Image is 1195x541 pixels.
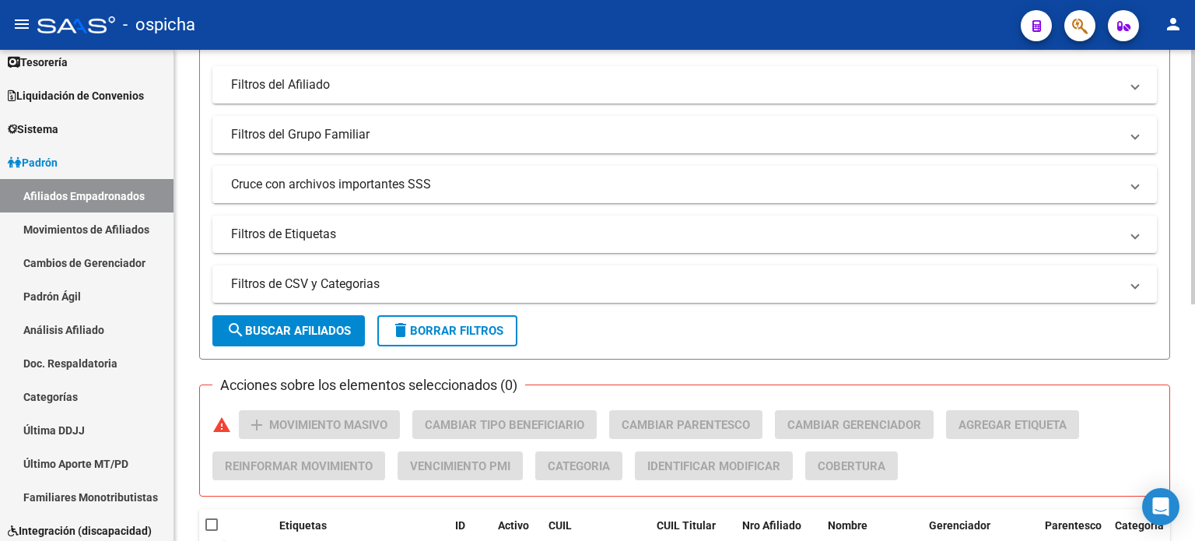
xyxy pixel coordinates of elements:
[1045,519,1102,532] span: Parentesco
[8,522,152,539] span: Integración (discapacidad)
[657,519,716,532] span: CUIL Titular
[787,418,921,432] span: Cambiar Gerenciador
[391,324,503,338] span: Borrar Filtros
[946,410,1079,439] button: Agregar Etiqueta
[279,519,327,532] span: Etiquetas
[247,416,266,434] mat-icon: add
[622,418,750,432] span: Cambiar Parentesco
[269,418,387,432] span: Movimiento Masivo
[212,216,1157,253] mat-expansion-panel-header: Filtros de Etiquetas
[231,126,1120,143] mat-panel-title: Filtros del Grupo Familiar
[635,451,793,480] button: Identificar Modificar
[647,459,780,473] span: Identificar Modificar
[212,374,525,396] h3: Acciones sobre los elementos seleccionados (0)
[548,519,572,532] span: CUIL
[410,459,510,473] span: Vencimiento PMI
[231,276,1120,293] mat-panel-title: Filtros de CSV y Categorias
[212,66,1157,104] mat-expansion-panel-header: Filtros del Afiliado
[12,15,31,33] mat-icon: menu
[455,519,465,532] span: ID
[8,154,58,171] span: Padrón
[123,8,195,42] span: - ospicha
[425,418,584,432] span: Cambiar Tipo Beneficiario
[498,519,529,532] span: Activo
[231,76,1120,93] mat-panel-title: Filtros del Afiliado
[1115,519,1164,532] span: Categoria
[212,166,1157,203] mat-expansion-panel-header: Cruce con archivos importantes SSS
[377,315,517,346] button: Borrar Filtros
[8,87,144,104] span: Liquidación de Convenios
[398,451,523,480] button: Vencimiento PMI
[239,410,400,439] button: Movimiento Masivo
[805,451,898,480] button: Cobertura
[226,321,245,339] mat-icon: search
[226,324,351,338] span: Buscar Afiliados
[548,459,610,473] span: Categoria
[212,451,385,480] button: Reinformar Movimiento
[231,176,1120,193] mat-panel-title: Cruce con archivos importantes SSS
[412,410,597,439] button: Cambiar Tipo Beneficiario
[929,519,990,532] span: Gerenciador
[231,226,1120,243] mat-panel-title: Filtros de Etiquetas
[1164,15,1183,33] mat-icon: person
[1142,488,1179,525] div: Open Intercom Messenger
[212,116,1157,153] mat-expansion-panel-header: Filtros del Grupo Familiar
[212,265,1157,303] mat-expansion-panel-header: Filtros de CSV y Categorias
[212,416,231,434] mat-icon: warning
[818,459,885,473] span: Cobertura
[8,54,68,71] span: Tesorería
[225,459,373,473] span: Reinformar Movimiento
[535,451,622,480] button: Categoria
[828,519,867,532] span: Nombre
[609,410,762,439] button: Cambiar Parentesco
[958,418,1067,432] span: Agregar Etiqueta
[391,321,410,339] mat-icon: delete
[8,121,58,138] span: Sistema
[212,315,365,346] button: Buscar Afiliados
[742,519,801,532] span: Nro Afiliado
[775,410,934,439] button: Cambiar Gerenciador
